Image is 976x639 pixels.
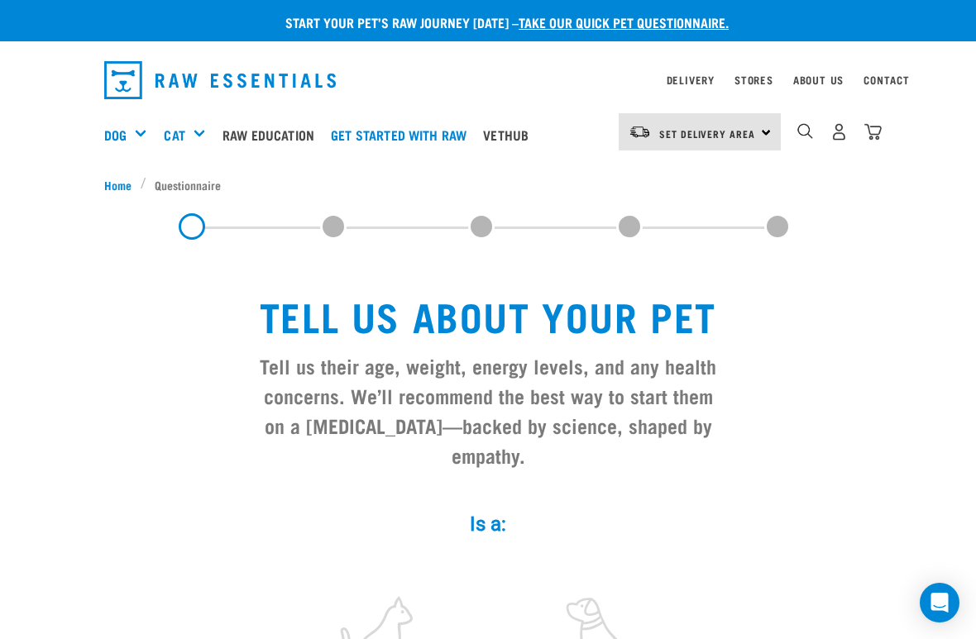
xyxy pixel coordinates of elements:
[629,125,651,140] img: van-moving.png
[104,176,872,193] nav: breadcrumbs
[793,77,844,83] a: About Us
[164,125,184,145] a: Cat
[864,77,910,83] a: Contact
[253,350,723,470] h3: Tell us their age, weight, energy levels, and any health concerns. We’ll recommend the best way t...
[91,55,885,106] nav: dropdown navigation
[519,18,729,26] a: take our quick pet questionnaire.
[830,123,848,141] img: user.png
[734,77,773,83] a: Stores
[104,176,132,193] span: Home
[104,176,141,193] a: Home
[659,131,755,136] span: Set Delivery Area
[240,509,736,539] label: Is a:
[797,123,813,139] img: home-icon-1@2x.png
[479,102,541,168] a: Vethub
[920,583,959,622] div: Open Intercom Messenger
[104,61,336,99] img: Raw Essentials Logo
[327,102,479,168] a: Get started with Raw
[667,77,715,83] a: Delivery
[218,102,327,168] a: Raw Education
[864,123,882,141] img: home-icon@2x.png
[104,125,127,145] a: Dog
[253,293,723,337] h1: Tell us about your pet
